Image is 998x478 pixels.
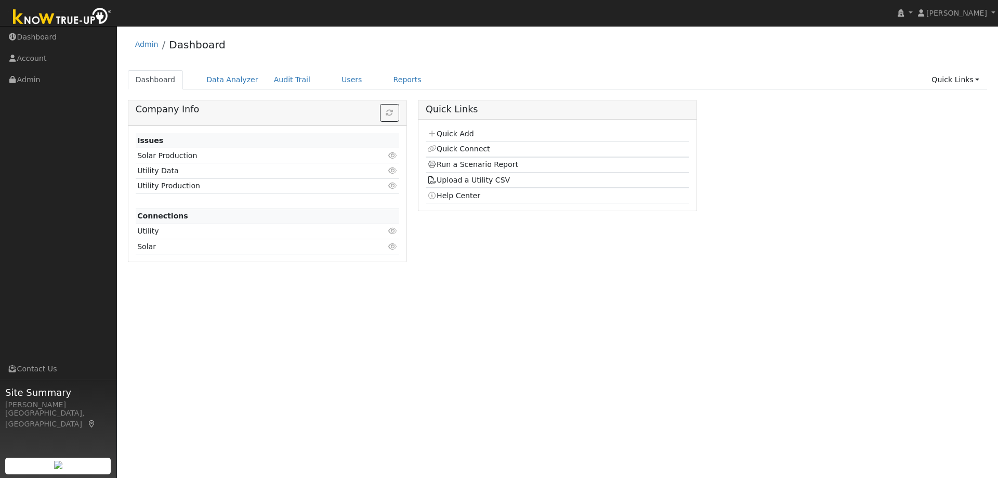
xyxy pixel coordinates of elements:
[136,178,357,193] td: Utility Production
[427,191,480,200] a: Help Center
[199,70,266,89] a: Data Analyzer
[136,239,357,254] td: Solar
[266,70,318,89] a: Audit Trail
[169,38,226,51] a: Dashboard
[924,70,987,89] a: Quick Links
[388,243,398,250] i: Click to view
[5,399,111,410] div: [PERSON_NAME]
[128,70,183,89] a: Dashboard
[136,148,357,163] td: Solar Production
[388,167,398,174] i: Click to view
[137,136,163,145] strong: Issues
[5,408,111,430] div: [GEOGRAPHIC_DATA], [GEOGRAPHIC_DATA]
[334,70,370,89] a: Users
[5,385,111,399] span: Site Summary
[427,176,510,184] a: Upload a Utility CSV
[388,152,398,159] i: Click to view
[54,461,62,469] img: retrieve
[135,40,159,48] a: Admin
[87,420,97,428] a: Map
[8,6,117,29] img: Know True-Up
[427,130,474,138] a: Quick Add
[136,224,357,239] td: Utility
[386,70,429,89] a: Reports
[427,160,518,169] a: Run a Scenario Report
[388,227,398,235] i: Click to view
[388,182,398,189] i: Click to view
[136,104,399,115] h5: Company Info
[926,9,987,17] span: [PERSON_NAME]
[136,163,357,178] td: Utility Data
[426,104,689,115] h5: Quick Links
[427,145,490,153] a: Quick Connect
[137,212,188,220] strong: Connections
